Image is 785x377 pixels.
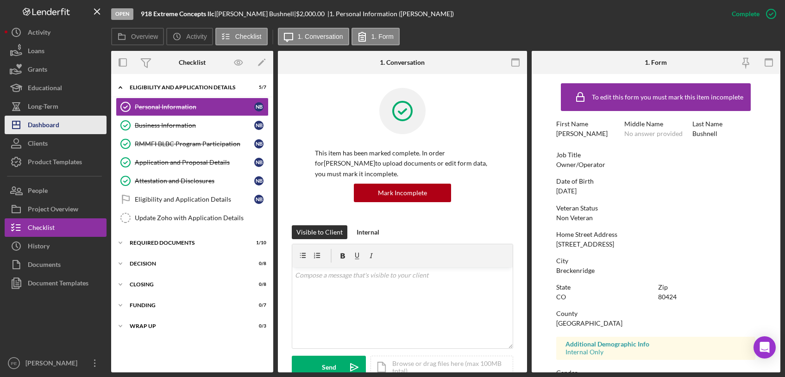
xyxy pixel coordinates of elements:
div: Date of Birth [556,178,755,185]
div: Long-Term [28,97,58,118]
text: PE [11,361,17,366]
label: Overview [131,33,158,40]
div: State [556,284,653,291]
button: History [5,237,107,255]
div: Open [111,8,133,20]
div: To edit this form you must mark this item incomplete [592,93,743,101]
div: Application and Proposal Details [135,159,254,166]
div: Documents [28,255,61,276]
div: Owner/Operator [556,161,605,168]
div: Loans [28,42,44,62]
button: 1. Conversation [278,28,349,45]
a: Attestation and DisclosuresNB [116,172,269,190]
div: Personal Information [135,103,254,111]
div: County [556,310,755,317]
div: 0 / 8 [250,282,266,287]
button: Activity [5,23,107,42]
a: Business InformationNB [116,116,269,135]
a: Educational [5,79,107,97]
div: Activity [28,23,50,44]
div: 1. Conversation [380,59,425,66]
div: N B [254,176,264,185]
div: Open Intercom Messenger [754,336,776,358]
div: 0 / 7 [250,303,266,308]
button: Mark Incomplete [354,184,451,202]
div: | [141,10,216,18]
button: Dashboard [5,116,107,134]
a: Eligibility and Application DetailsNB [116,190,269,209]
button: Long-Term [5,97,107,116]
div: Required Documents [130,240,243,246]
div: City [556,257,755,265]
a: Project Overview [5,200,107,218]
a: Personal InformationNB [116,98,269,116]
div: Product Templates [28,153,82,173]
div: Home Street Address [556,231,755,238]
div: 80424 [658,293,677,301]
div: People [28,181,48,202]
div: Gender [556,369,755,377]
button: 1. Form [352,28,400,45]
button: Activity [166,28,213,45]
div: N B [254,195,264,204]
div: Checklist [28,218,55,239]
div: Last Name [692,120,756,128]
div: Job Title [556,151,755,159]
div: Internal [357,225,379,239]
div: Visible to Client [296,225,343,239]
label: 1. Conversation [298,33,343,40]
div: Attestation and Disclosures [135,177,254,185]
div: 0 / 3 [250,323,266,329]
button: Checklist [5,218,107,237]
button: Internal [352,225,384,239]
div: [GEOGRAPHIC_DATA] [556,320,622,327]
button: Documents [5,255,107,274]
div: [PERSON_NAME] [556,130,608,137]
div: N B [254,158,264,167]
button: PE[PERSON_NAME] [5,354,107,372]
div: 5 / 7 [250,85,266,90]
div: Closing [130,282,243,287]
div: Dashboard [28,116,59,136]
div: Educational [28,79,62,99]
div: N B [254,139,264,148]
div: Non Veteran [556,214,593,222]
a: Update Zoho with Application Details [116,209,269,227]
button: Grants [5,60,107,79]
button: Overview [111,28,164,45]
button: Product Templates [5,153,107,171]
div: Veteran Status [556,204,755,212]
label: Checklist [235,33,262,40]
div: Wrap Up [130,323,243,329]
div: Business Information [135,122,254,129]
div: 1 / 10 [250,240,266,246]
b: 918 Extreme Concepts llc [141,10,214,18]
button: Document Templates [5,274,107,292]
div: Project Overview [28,200,78,221]
div: | 1. Personal Information ([PERSON_NAME]) [327,10,454,18]
div: Document Templates [28,274,88,295]
div: Middle Name [624,120,688,128]
div: Decision [130,261,243,266]
label: Activity [186,33,207,40]
p: This item has been marked complete. In order for [PERSON_NAME] to upload documents or edit form d... [315,148,490,179]
div: Mark Incomplete [378,184,427,202]
div: Zip [658,284,755,291]
div: Eligibility and Application Details [135,196,254,203]
div: Checklist [179,59,206,66]
button: People [5,181,107,200]
div: [PERSON_NAME] [23,354,83,375]
div: RMMFI BLBC Program Participation [135,140,254,148]
div: Internal Only [565,348,746,356]
div: History [28,237,50,258]
div: Clients [28,134,48,155]
div: [STREET_ADDRESS] [556,241,614,248]
a: Application and Proposal DetailsNB [116,153,269,172]
button: Clients [5,134,107,153]
button: Loans [5,42,107,60]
